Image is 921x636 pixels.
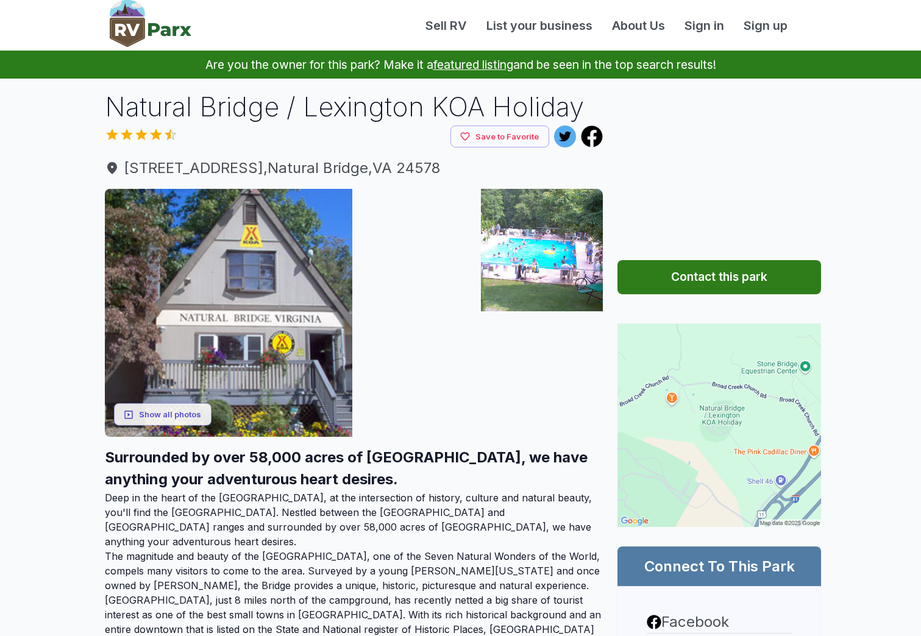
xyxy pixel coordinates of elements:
[481,314,603,437] img: 395915d4-b1c3-4ef5-a12d-63b90731f545photof35ab53b-be95-4f3a-af91-015287fbcdd7.jpg
[114,403,212,426] button: Show all photos
[617,323,821,527] img: Map for Natural Bridge / Lexington KOA Holiday
[105,447,603,490] h2: Surrounded by over 58,000 acres of [GEOGRAPHIC_DATA], we have anything your adventurous heart des...
[602,16,675,35] a: About Us
[355,314,478,437] img: 395915d4-b1c3-4ef5-a12d-63b90731f545photof783bed1-f6b6-4ce0-a411-cc6be59a1170.jpg
[105,157,603,179] a: [STREET_ADDRESS],Natural Bridge,VA 24578
[105,157,603,179] span: [STREET_ADDRESS] , Natural Bridge , VA 24578
[433,57,513,72] a: featured listing
[15,51,906,79] p: Are you the owner for this park? Make it a and be seen in the top search results!
[481,189,603,311] img: 46144_8.jpg
[632,556,806,576] h2: Connect To This Park
[617,260,821,294] button: Contact this park
[450,125,549,148] button: Save to Favorite
[647,611,792,633] a: Facebook
[105,490,603,549] p: Deep in the heart of the [GEOGRAPHIC_DATA], at the intersection of history, culture and natural b...
[105,549,603,593] p: The magnitude and beauty of the [GEOGRAPHIC_DATA], one of the Seven Natural Wonders of the World,...
[416,16,477,35] a: Sell RV
[734,16,797,35] a: Sign up
[477,16,602,35] a: List your business
[355,189,478,311] img: HALLOWEEN220105fia110o0lo.jpg
[617,88,821,241] iframe: Advertisement
[105,88,603,125] h1: Natural Bridge / Lexington KOA Holiday
[675,16,734,35] a: Sign in
[105,189,353,437] img: 46144_22.jpg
